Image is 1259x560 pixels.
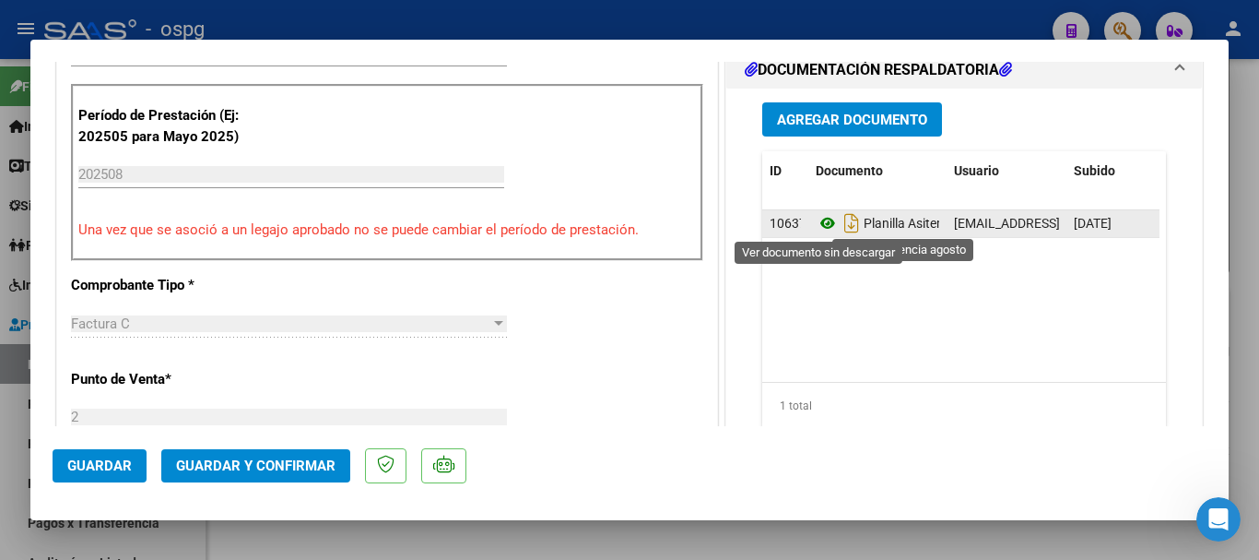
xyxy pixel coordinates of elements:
iframe: Intercom live chat [1196,497,1241,542]
span: Usuario [954,163,999,178]
button: Guardar y Confirmar [161,449,350,483]
p: Comprobante Tipo * [71,275,261,296]
span: Subido [1074,163,1115,178]
button: Guardar [53,449,147,483]
span: Factura C [71,316,130,332]
div: DOCUMENTACIÓN RESPALDATORIA [726,89,1202,471]
span: Guardar y Confirmar [176,458,335,474]
div: 1 total [762,383,1166,429]
p: Punto de Venta [71,369,261,390]
datatable-header-cell: Subido [1066,151,1159,191]
span: 10637 [770,216,806,231]
datatable-header-cell: Documento [808,151,947,191]
h1: DOCUMENTACIÓN RESPALDATORIA [745,59,1012,81]
p: Período de Prestación (Ej: 202505 para Mayo 2025) [78,105,264,147]
mat-expansion-panel-header: DOCUMENTACIÓN RESPALDATORIA [726,52,1202,89]
p: Una vez que se asoció a un legajo aprobado no se puede cambiar el período de prestación. [78,220,696,241]
datatable-header-cell: Acción [1159,151,1251,191]
datatable-header-cell: ID [762,151,808,191]
span: Agregar Documento [777,112,927,128]
datatable-header-cell: Usuario [947,151,1066,191]
span: Planilla Asitencia Agosto [816,216,1005,231]
span: ID [770,163,782,178]
span: [DATE] [1074,216,1112,231]
i: Descargar documento [840,209,864,238]
span: Documento [816,163,883,178]
span: Guardar [67,458,132,474]
button: Agregar Documento [762,102,942,137]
